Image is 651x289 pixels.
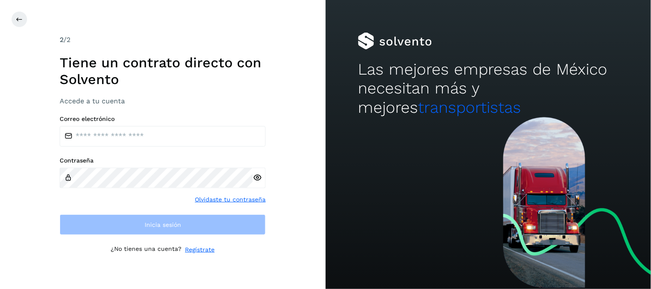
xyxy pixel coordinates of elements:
[60,214,266,235] button: Inicia sesión
[145,222,181,228] span: Inicia sesión
[111,245,182,254] p: ¿No tienes una cuenta?
[60,54,266,87] h1: Tiene un contrato directo con Solvento
[185,245,215,254] a: Regístrate
[60,97,266,105] h3: Accede a tu cuenta
[60,115,266,123] label: Correo electrónico
[358,60,618,117] h2: Las mejores empresas de México necesitan más y mejores
[195,195,266,204] a: Olvidaste tu contraseña
[418,98,521,117] span: transportistas
[60,157,266,164] label: Contraseña
[60,35,266,45] div: /2
[60,36,64,44] span: 2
